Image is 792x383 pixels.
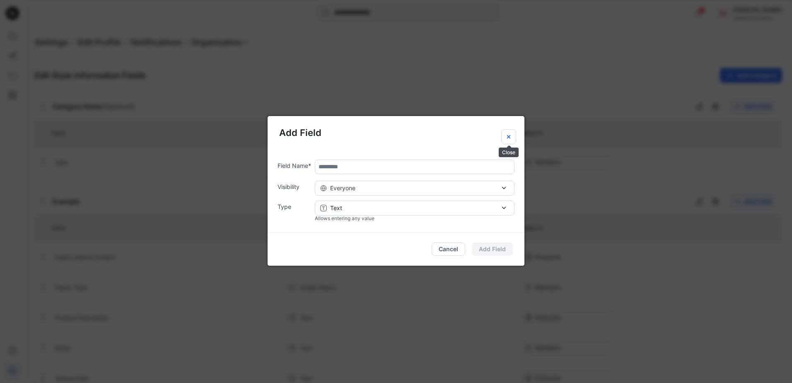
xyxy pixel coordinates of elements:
h5: Add Field [279,126,513,140]
label: Type [278,202,311,211]
button: Close [501,129,516,144]
button: Text [315,201,514,216]
span: Everyone [330,184,355,192]
p: Text [330,204,342,212]
label: Visibility [278,182,311,191]
button: Cancel [432,242,465,256]
label: Field Name [278,161,311,170]
button: Everyone [315,181,514,196]
div: Allows entering any value [315,215,514,222]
